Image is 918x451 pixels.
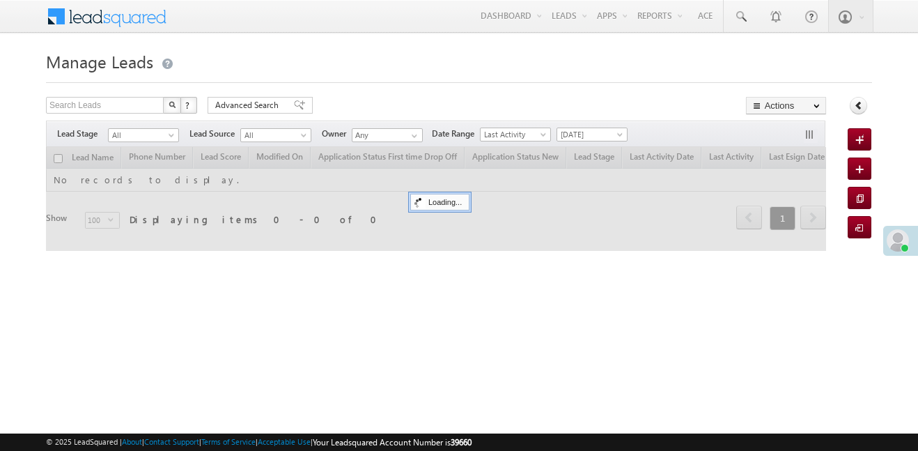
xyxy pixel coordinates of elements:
span: Manage Leads [46,50,153,72]
span: Lead Source [189,128,240,140]
span: Lead Stage [57,128,108,140]
a: Show All Items [404,129,421,143]
img: Search [169,101,176,108]
span: Owner [322,128,352,140]
input: Type to Search [352,128,423,142]
span: Last Activity [481,128,547,141]
a: Acceptable Use [258,437,311,446]
span: © 2025 LeadSquared | | | | | [46,436,472,449]
a: Terms of Service [201,437,256,446]
span: 39660 [451,437,472,448]
span: Date Range [432,128,480,140]
button: Actions [746,97,826,114]
a: Last Activity [480,128,551,142]
a: [DATE] [557,128,628,142]
a: About [122,437,142,446]
span: All [241,129,307,142]
button: ? [180,97,197,114]
span: Advanced Search [215,99,283,112]
a: Contact Support [144,437,199,446]
span: Your Leadsquared Account Number is [313,437,472,448]
div: Loading... [410,194,469,211]
a: All [240,128,311,142]
span: ? [185,99,192,111]
span: [DATE] [557,128,623,141]
span: All [109,129,175,142]
a: All [108,128,179,142]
